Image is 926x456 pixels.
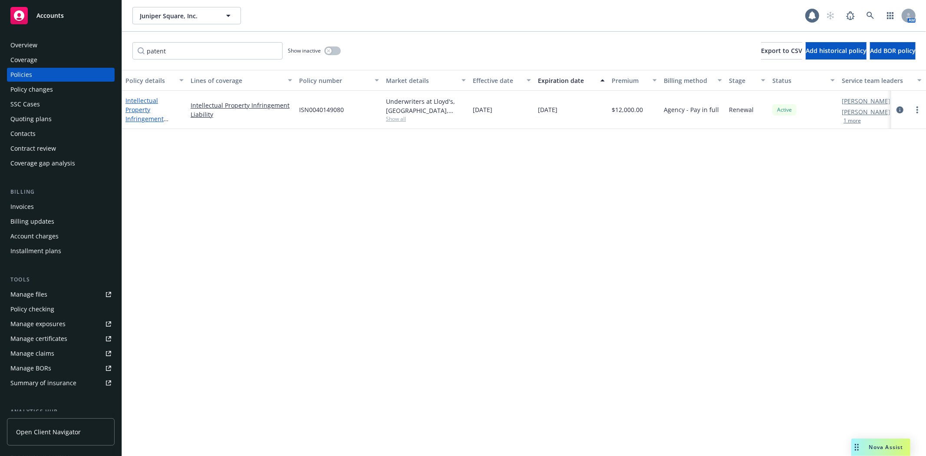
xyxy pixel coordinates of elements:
button: Nova Assist [851,439,910,456]
a: Policy changes [7,83,115,96]
span: [DATE] [473,105,492,114]
span: Active [776,106,793,114]
button: Market details [382,70,469,91]
button: Juniper Square, Inc. [132,7,241,24]
a: Coverage [7,53,115,67]
span: Open Client Navigator [16,427,81,436]
a: Search [862,7,879,24]
button: Policy number [296,70,382,91]
div: Drag to move [851,439,862,456]
div: Billing [7,188,115,196]
span: Renewal [729,105,754,114]
div: Billing updates [10,215,54,228]
div: Policies [10,68,32,82]
div: Manage files [10,287,47,301]
a: SSC Cases [7,97,115,111]
div: Effective date [473,76,521,85]
span: Show all [386,115,466,122]
div: Status [772,76,825,85]
div: Coverage gap analysis [10,156,75,170]
a: Billing updates [7,215,115,228]
a: Accounts [7,3,115,28]
div: Contacts [10,127,36,141]
a: Report a Bug [842,7,859,24]
a: Policy checking [7,302,115,316]
a: Manage BORs [7,361,115,375]
div: Stage [729,76,756,85]
div: Tools [7,275,115,284]
div: Policy changes [10,83,53,96]
button: Add historical policy [806,42,867,59]
a: Coverage gap analysis [7,156,115,170]
div: Account charges [10,229,59,243]
a: Manage certificates [7,332,115,346]
span: Show inactive [288,47,321,54]
div: Manage BORs [10,361,51,375]
span: Export to CSV [761,46,802,55]
a: Intellectual Property Infringement Liability [125,96,176,141]
a: [PERSON_NAME] [842,107,890,116]
div: Market details [386,76,456,85]
a: Switch app [882,7,899,24]
a: circleInformation [895,105,905,115]
div: Expiration date [538,76,595,85]
button: Lines of coverage [187,70,296,91]
a: Installment plans [7,244,115,258]
button: Billing method [660,70,725,91]
div: Quoting plans [10,112,52,126]
a: [PERSON_NAME] [842,96,890,106]
button: Expiration date [534,70,608,91]
a: Quoting plans [7,112,115,126]
span: [DATE] [538,105,557,114]
div: Billing method [664,76,712,85]
a: Contacts [7,127,115,141]
button: Premium [608,70,660,91]
div: Analytics hub [7,407,115,416]
span: Nova Assist [869,443,903,451]
button: Status [769,70,838,91]
span: Accounts [36,12,64,19]
button: 1 more [844,118,861,123]
div: Policy checking [10,302,54,316]
a: Contract review [7,142,115,155]
div: Lines of coverage [191,76,283,85]
a: Summary of insurance [7,376,115,390]
div: Manage claims [10,347,54,360]
div: Service team leaders [842,76,912,85]
div: Policy details [125,76,174,85]
a: more [912,105,923,115]
div: Manage certificates [10,332,67,346]
a: Manage claims [7,347,115,360]
div: SSC Cases [10,97,40,111]
input: Filter by keyword... [132,42,283,59]
div: Underwriters at Lloyd's, [GEOGRAPHIC_DATA], Lloyd's of [GEOGRAPHIC_DATA], 5 Star Specialty Progra... [386,97,466,115]
div: Coverage [10,53,37,67]
button: Policy details [122,70,187,91]
a: Intellectual Property Infringement Liability [191,101,292,119]
a: Manage exposures [7,317,115,331]
button: Export to CSV [761,42,802,59]
div: Summary of insurance [10,376,76,390]
span: Agency - Pay in full [664,105,719,114]
div: Invoices [10,200,34,214]
button: Stage [725,70,769,91]
div: Installment plans [10,244,61,258]
span: ISN0040149080 [299,105,344,114]
button: Add BOR policy [870,42,916,59]
a: Overview [7,38,115,52]
a: Invoices [7,200,115,214]
button: Service team leaders [838,70,925,91]
a: Manage files [7,287,115,301]
div: Overview [10,38,37,52]
span: Add BOR policy [870,46,916,55]
button: Effective date [469,70,534,91]
div: Policy number [299,76,369,85]
div: Contract review [10,142,56,155]
span: Add historical policy [806,46,867,55]
a: Account charges [7,229,115,243]
div: Manage exposures [10,317,66,331]
a: Start snowing [822,7,839,24]
div: Premium [612,76,647,85]
span: $12,000.00 [612,105,643,114]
